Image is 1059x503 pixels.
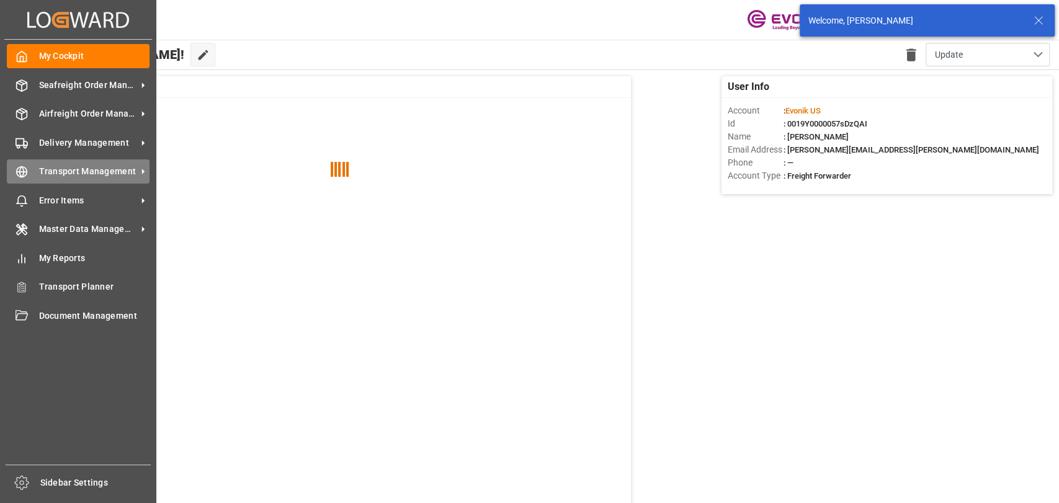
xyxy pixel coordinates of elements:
span: Delivery Management [39,136,137,149]
span: : 0019Y0000057sDzQAI [784,119,867,128]
div: Welcome, [PERSON_NAME] [808,14,1022,27]
a: Document Management [7,303,150,327]
span: : [784,106,821,115]
img: Evonik-brand-mark-Deep-Purple-RGB.jpeg_1700498283.jpeg [747,9,828,31]
span: User Info [728,79,769,94]
span: Document Management [39,309,150,323]
a: Transport Planner [7,275,150,299]
a: My Cockpit [7,44,150,68]
span: : [PERSON_NAME][EMAIL_ADDRESS][PERSON_NAME][DOMAIN_NAME] [784,145,1039,154]
button: open menu [926,43,1050,66]
span: Evonik US [785,106,821,115]
span: My Cockpit [39,50,150,63]
span: : — [784,158,793,167]
span: Update [935,48,963,61]
span: Phone [728,156,784,169]
span: : [PERSON_NAME] [784,132,849,141]
span: Airfreight Order Management [39,107,137,120]
a: My Reports [7,246,150,270]
span: Error Items [39,194,137,207]
span: Name [728,130,784,143]
span: Seafreight Order Management [39,79,137,92]
span: : Freight Forwarder [784,171,851,180]
span: Transport Planner [39,280,150,293]
span: My Reports [39,252,150,265]
span: Sidebar Settings [40,476,151,489]
span: Master Data Management [39,223,137,236]
span: Id [728,117,784,130]
span: Email Address [728,143,784,156]
span: Account Type [728,169,784,182]
span: Account [728,104,784,117]
span: Transport Management [39,165,137,178]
